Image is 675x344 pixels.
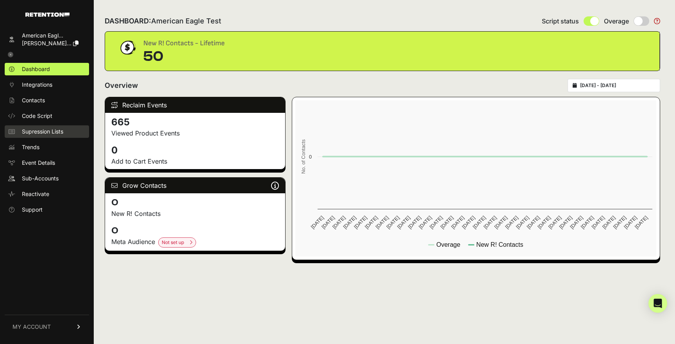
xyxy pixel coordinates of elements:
a: Trends [5,141,89,153]
a: Dashboard [5,63,89,75]
a: Contacts [5,94,89,107]
span: Script status [542,16,579,26]
text: [DATE] [591,215,606,230]
text: New R! Contacts [477,241,523,248]
h4: 0 [111,196,279,209]
text: [DATE] [601,215,616,230]
span: Supression Lists [22,128,63,135]
text: [DATE] [407,215,422,230]
text: [DATE] [558,215,573,230]
div: Grow Contacts [105,178,285,193]
div: Open Intercom Messenger [648,294,667,313]
text: [DATE] [504,215,520,230]
a: Event Details [5,157,89,169]
text: [DATE] [569,215,584,230]
h2: DASHBOARD: [105,16,221,27]
text: [DATE] [612,215,627,230]
text: [DATE] [461,215,476,230]
text: [DATE] [580,215,595,230]
span: Integrations [22,81,52,89]
a: Sub-Accounts [5,172,89,185]
span: Dashboard [22,65,50,73]
div: Meta Audience [111,237,279,248]
text: [DATE] [623,215,638,230]
text: [DATE] [482,215,498,230]
span: Overage [604,16,629,26]
p: New R! Contacts [111,209,279,218]
span: Reactivate [22,190,49,198]
span: Contacts [22,96,45,104]
text: [DATE] [439,215,455,230]
text: No. of Contacts [300,139,306,174]
span: Trends [22,143,39,151]
h4: 0 [111,144,279,157]
div: 50 [143,49,225,64]
h2: Overview [105,80,138,91]
text: [DATE] [364,215,379,230]
span: Code Script [22,112,52,120]
a: American Eagl... [PERSON_NAME]... [5,29,89,50]
text: [DATE] [450,215,465,230]
span: American Eagle Test [151,17,221,25]
span: Support [22,206,43,214]
a: Integrations [5,78,89,91]
span: [PERSON_NAME]... [22,40,71,46]
text: [DATE] [418,215,433,230]
text: [DATE] [634,215,649,230]
p: Add to Cart Events [111,157,279,166]
text: [DATE] [375,215,390,230]
text: [DATE] [331,215,346,230]
a: Code Script [5,110,89,122]
text: [DATE] [472,215,487,230]
h4: 665 [111,116,279,128]
text: [DATE] [321,215,336,230]
text: Overage [436,241,460,248]
text: [DATE] [386,215,401,230]
span: Event Details [22,159,55,167]
text: [DATE] [526,215,541,230]
text: [DATE] [493,215,509,230]
span: Sub-Accounts [22,175,59,182]
text: 0 [309,154,312,160]
text: [DATE] [515,215,530,230]
p: Viewed Product Events [111,128,279,138]
img: Retention.com [25,12,70,17]
a: MY ACCOUNT [5,315,89,339]
text: [DATE] [547,215,562,230]
div: New R! Contacts - Lifetime [143,38,225,49]
text: [DATE] [353,215,368,230]
text: [DATE] [537,215,552,230]
span: MY ACCOUNT [12,323,51,331]
a: Support [5,203,89,216]
a: Supression Lists [5,125,89,138]
text: [DATE] [342,215,357,230]
text: [DATE] [429,215,444,230]
div: American Eagl... [22,32,79,39]
text: [DATE] [396,215,411,230]
img: dollar-coin-05c43ed7efb7bc0c12610022525b4bbbb207c7efeef5aecc26f025e68dcafac9.png [118,38,137,57]
h4: 0 [111,225,279,237]
text: [DATE] [310,215,325,230]
a: Reactivate [5,188,89,200]
div: Reclaim Events [105,97,285,113]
